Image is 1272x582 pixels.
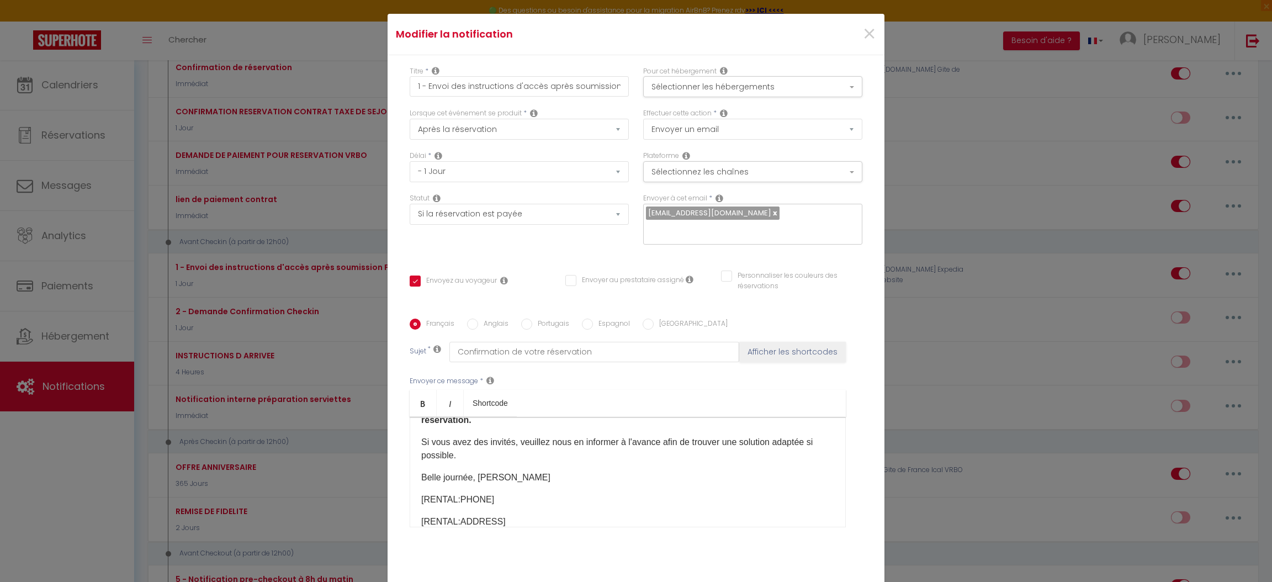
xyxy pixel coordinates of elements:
[593,319,630,331] label: Espagnol
[720,66,728,75] i: This Rental
[410,390,437,416] a: Bold
[421,493,834,506] p: [RENTAL:PHONE]
[739,342,846,362] button: Afficher les shortcodes
[643,76,862,97] button: Sélectionner les hébergements
[643,108,712,119] label: Effectuer cette action
[715,194,723,203] i: Recipient
[862,18,876,51] span: ×
[433,194,441,203] i: Booking status
[421,436,834,462] p: ​Si vous avez des invités, veuillez nous en informer à l'avance afin de trouver une solution adap...
[421,319,454,331] label: Français
[720,109,728,118] i: Action Type
[410,193,430,204] label: Statut
[421,515,834,528] p: [RENTAL:ADDRESS]​​
[410,151,426,161] label: Délai
[532,319,569,331] label: Portugais
[410,376,478,387] label: Envoyer ce message
[464,390,517,416] a: Shortcode
[432,66,439,75] i: Title
[643,161,862,182] button: Sélectionnez les chaînes
[478,319,508,331] label: Anglais
[410,108,522,119] label: Lorsque cet événement se produit
[500,276,508,285] i: Envoyer au voyageur
[686,275,693,284] i: Envoyer au prestataire si il est assigné
[434,151,442,160] i: Action Time
[437,390,464,416] a: Italic
[410,346,426,358] label: Sujet
[396,27,711,42] h4: Modifier la notification
[682,151,690,160] i: Action Channel
[410,66,423,77] label: Titre
[643,151,679,161] label: Plateforme
[421,471,834,484] p: Belle journée, [PERSON_NAME]
[654,319,728,331] label: [GEOGRAPHIC_DATA]
[486,376,494,385] i: Message
[643,66,717,77] label: Pour cet hébergement
[643,193,707,204] label: Envoyer à cet email
[862,23,876,46] button: Close
[648,208,771,218] span: [EMAIL_ADDRESS][DOMAIN_NAME]
[530,109,538,118] i: Event Occur
[433,345,441,353] i: Subject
